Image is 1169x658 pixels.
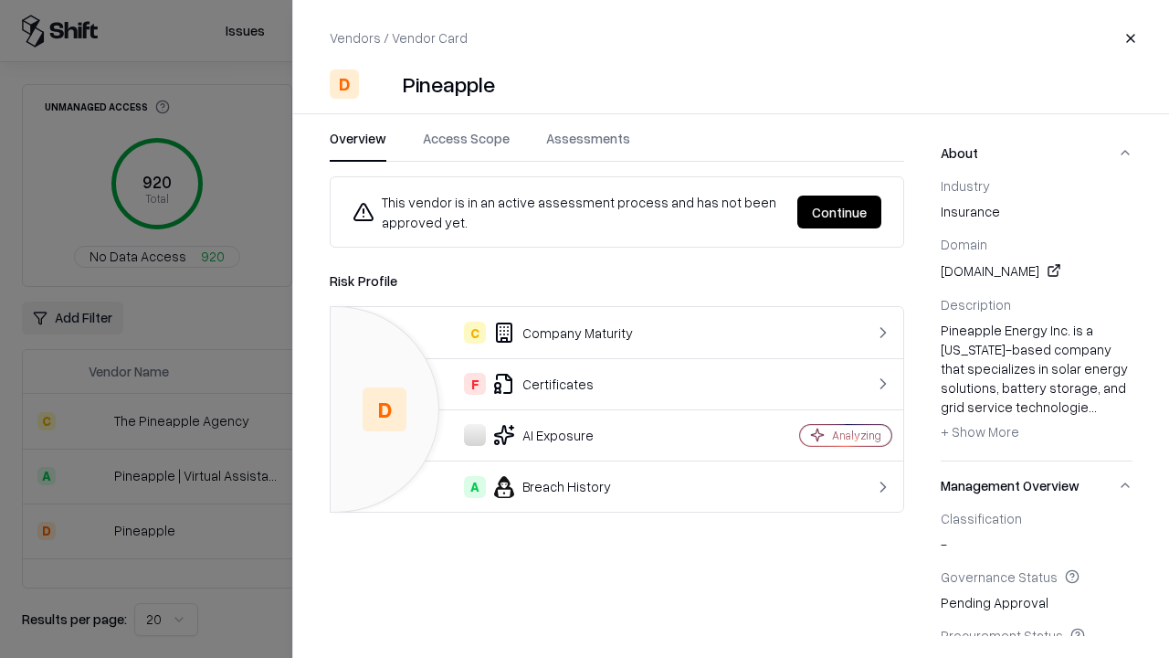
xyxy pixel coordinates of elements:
[941,510,1132,554] div: -
[941,296,1132,313] div: Description
[941,177,1132,194] div: Industry
[366,69,395,99] img: Pineapple
[353,192,783,232] div: This vendor is in an active assessment process and has not been approved yet.
[941,202,1132,221] span: insurance
[330,28,468,48] p: Vendors / Vendor Card
[797,196,881,228] button: Continue
[403,69,495,99] div: Pineapple
[345,322,736,344] div: Company Maturity
[423,129,510,162] button: Access Scope
[941,236,1132,252] div: Domain
[941,177,1132,461] div: About
[941,423,1019,440] span: + Show More
[941,321,1132,447] div: Pineapple Energy Inc. is a [US_STATE]-based company that specializes in solar energy solutions, b...
[941,568,1132,612] div: Pending Approval
[1089,398,1097,415] span: ...
[941,462,1132,510] button: Management Overview
[546,129,630,162] button: Assessments
[345,373,736,395] div: Certificates
[345,424,736,446] div: AI Exposure
[330,69,359,99] div: D
[330,270,904,292] div: Risk Profile
[941,417,1019,446] button: + Show More
[941,568,1132,585] div: Governance Status
[363,387,406,431] div: D
[330,129,386,162] button: Overview
[464,476,486,498] div: A
[464,373,486,395] div: F
[941,627,1132,643] div: Procurement Status
[832,428,881,443] div: Analyzing
[941,129,1132,177] button: About
[345,476,736,498] div: Breach History
[464,322,486,344] div: C
[941,510,1132,526] div: Classification
[941,260,1132,281] div: [DOMAIN_NAME]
